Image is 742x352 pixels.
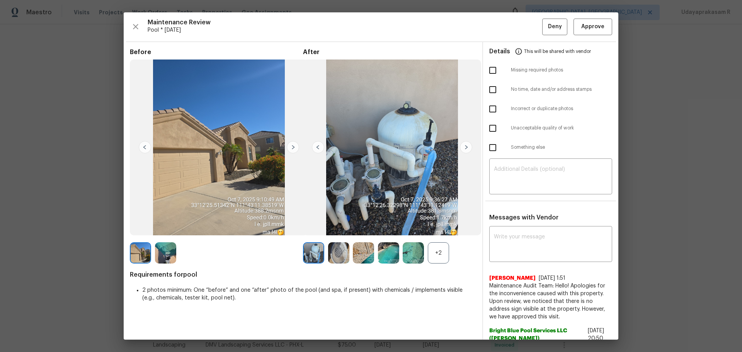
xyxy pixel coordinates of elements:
[148,26,542,34] span: Pool * [DATE]
[483,61,618,80] div: Missing required photos
[483,119,618,138] div: Unacceptable quality of work
[539,275,565,281] span: [DATE] 1:51
[139,141,151,153] img: left-chevron-button-url
[148,19,542,26] span: Maintenance Review
[511,67,612,73] span: Missing required photos
[312,141,324,153] img: left-chevron-button-url
[142,286,476,302] li: 2 photos minimum: One “before” and one “after” photo of the pool (and spa, if present) with chemi...
[489,282,612,321] span: Maintenance Audit Team: Hello! Apologies for the inconvenience caused with this property. Upon re...
[483,138,618,157] div: Something else
[460,141,472,153] img: right-chevron-button-url
[548,22,562,32] span: Deny
[287,141,299,153] img: right-chevron-button-url
[428,242,449,264] div: +2
[303,48,476,56] span: After
[489,42,510,61] span: Details
[574,19,612,35] button: Approve
[511,144,612,151] span: Something else
[542,19,567,35] button: Deny
[489,327,585,342] span: Bright Blue Pool Services LLC ([PERSON_NAME])
[511,125,612,131] span: Unacceptable quality of work
[511,105,612,112] span: Incorrect or duplicate photos
[524,42,591,61] span: This will be shared with vendor
[483,80,618,99] div: No time, date and/or address stamps
[511,86,612,93] span: No time, date and/or address stamps
[483,99,618,119] div: Incorrect or duplicate photos
[489,214,558,221] span: Messages with Vendor
[130,271,476,279] span: Requirements for pool
[581,22,604,32] span: Approve
[588,328,604,341] span: [DATE] 20:50
[130,48,303,56] span: Before
[489,274,536,282] span: [PERSON_NAME]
